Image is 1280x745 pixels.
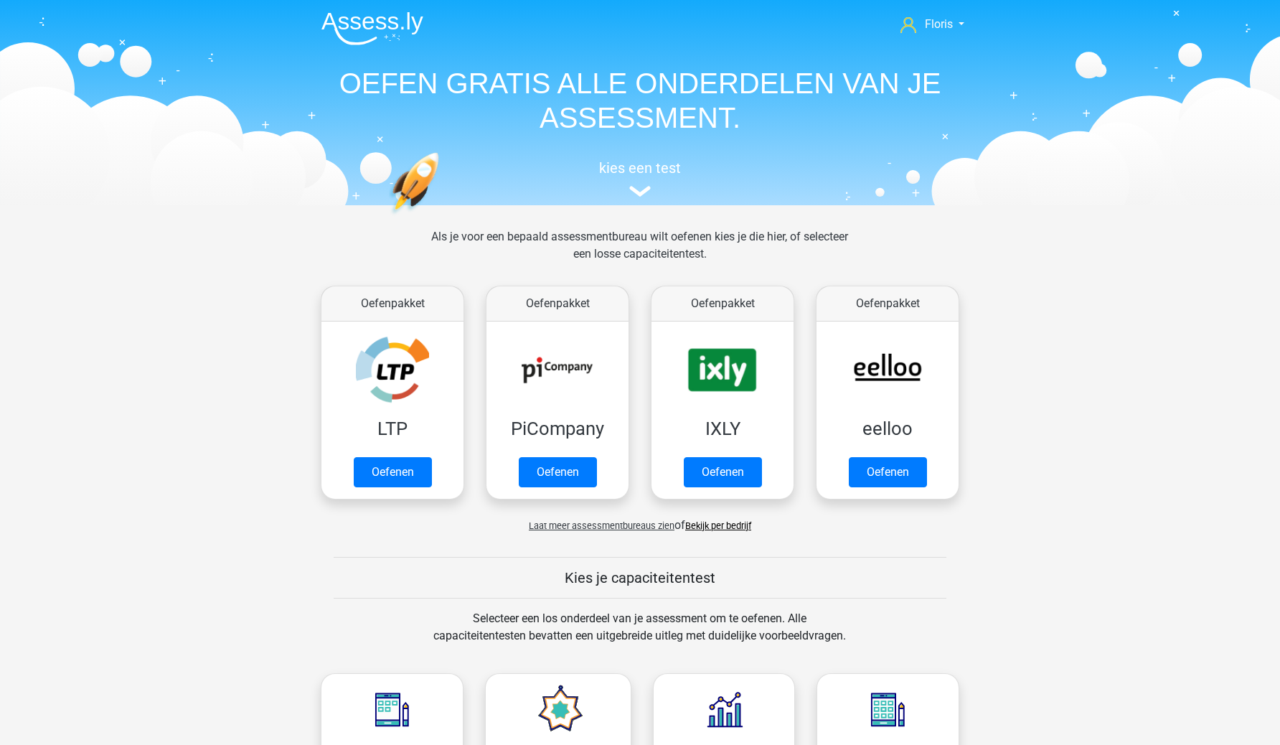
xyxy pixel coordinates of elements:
[310,159,970,177] h5: kies een test
[354,457,432,487] a: Oefenen
[529,520,674,531] span: Laat meer assessmentbureaus zien
[925,17,953,31] span: Floris
[321,11,423,45] img: Assessly
[685,520,751,531] a: Bekijk per bedrijf
[420,610,860,662] div: Selecteer een los onderdeel van je assessment om te oefenen. Alle capaciteitentesten bevatten een...
[519,457,597,487] a: Oefenen
[684,457,762,487] a: Oefenen
[334,569,946,586] h5: Kies je capaciteitentest
[310,66,970,135] h1: OEFEN GRATIS ALLE ONDERDELEN VAN JE ASSESSMENT.
[310,159,970,197] a: kies een test
[420,228,860,280] div: Als je voor een bepaald assessmentbureau wilt oefenen kies je die hier, of selecteer een losse ca...
[389,152,494,282] img: oefenen
[310,505,970,534] div: of
[895,16,970,33] a: Floris
[849,457,927,487] a: Oefenen
[629,186,651,197] img: assessment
